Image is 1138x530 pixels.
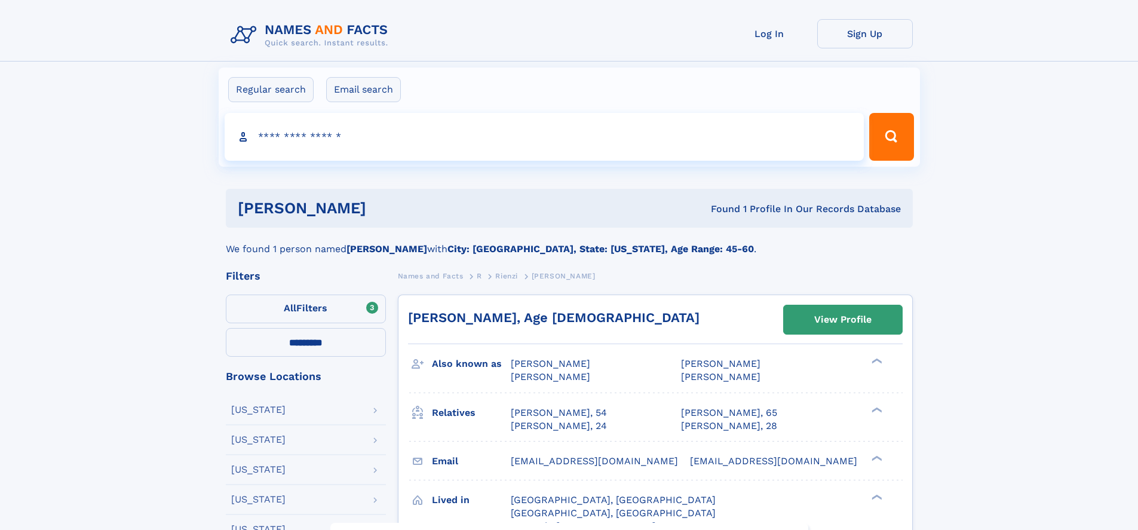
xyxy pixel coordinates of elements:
[817,19,913,48] a: Sign Up
[495,268,518,283] a: Rienzi
[225,113,864,161] input: search input
[690,455,857,467] span: [EMAIL_ADDRESS][DOMAIN_NAME]
[495,272,518,280] span: Rienzi
[326,77,401,102] label: Email search
[238,201,539,216] h1: [PERSON_NAME]
[226,371,386,382] div: Browse Locations
[346,243,427,255] b: [PERSON_NAME]
[681,419,777,433] a: [PERSON_NAME], 28
[511,455,678,467] span: [EMAIL_ADDRESS][DOMAIN_NAME]
[869,113,913,161] button: Search Button
[226,19,398,51] img: Logo Names and Facts
[869,454,883,462] div: ❯
[432,490,511,510] h3: Lived in
[432,451,511,471] h3: Email
[432,403,511,423] h3: Relatives
[398,268,464,283] a: Names and Facts
[231,495,286,504] div: [US_STATE]
[784,305,902,334] a: View Profile
[231,435,286,445] div: [US_STATE]
[284,302,296,314] span: All
[538,203,901,216] div: Found 1 Profile In Our Records Database
[511,358,590,369] span: [PERSON_NAME]
[869,406,883,413] div: ❯
[722,19,817,48] a: Log In
[511,494,716,506] span: [GEOGRAPHIC_DATA], [GEOGRAPHIC_DATA]
[231,405,286,415] div: [US_STATE]
[681,358,760,369] span: [PERSON_NAME]
[226,295,386,323] label: Filters
[681,406,777,419] a: [PERSON_NAME], 65
[869,493,883,501] div: ❯
[408,310,700,325] a: [PERSON_NAME], Age [DEMOGRAPHIC_DATA]
[226,271,386,281] div: Filters
[432,354,511,374] h3: Also known as
[532,272,596,280] span: [PERSON_NAME]
[477,272,482,280] span: R
[477,268,482,283] a: R
[511,371,590,382] span: [PERSON_NAME]
[511,419,607,433] a: [PERSON_NAME], 24
[231,465,286,474] div: [US_STATE]
[511,406,607,419] a: [PERSON_NAME], 54
[228,77,314,102] label: Regular search
[511,507,716,519] span: [GEOGRAPHIC_DATA], [GEOGRAPHIC_DATA]
[226,228,913,256] div: We found 1 person named with .
[681,371,760,382] span: [PERSON_NAME]
[869,357,883,365] div: ❯
[447,243,754,255] b: City: [GEOGRAPHIC_DATA], State: [US_STATE], Age Range: 45-60
[814,306,872,333] div: View Profile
